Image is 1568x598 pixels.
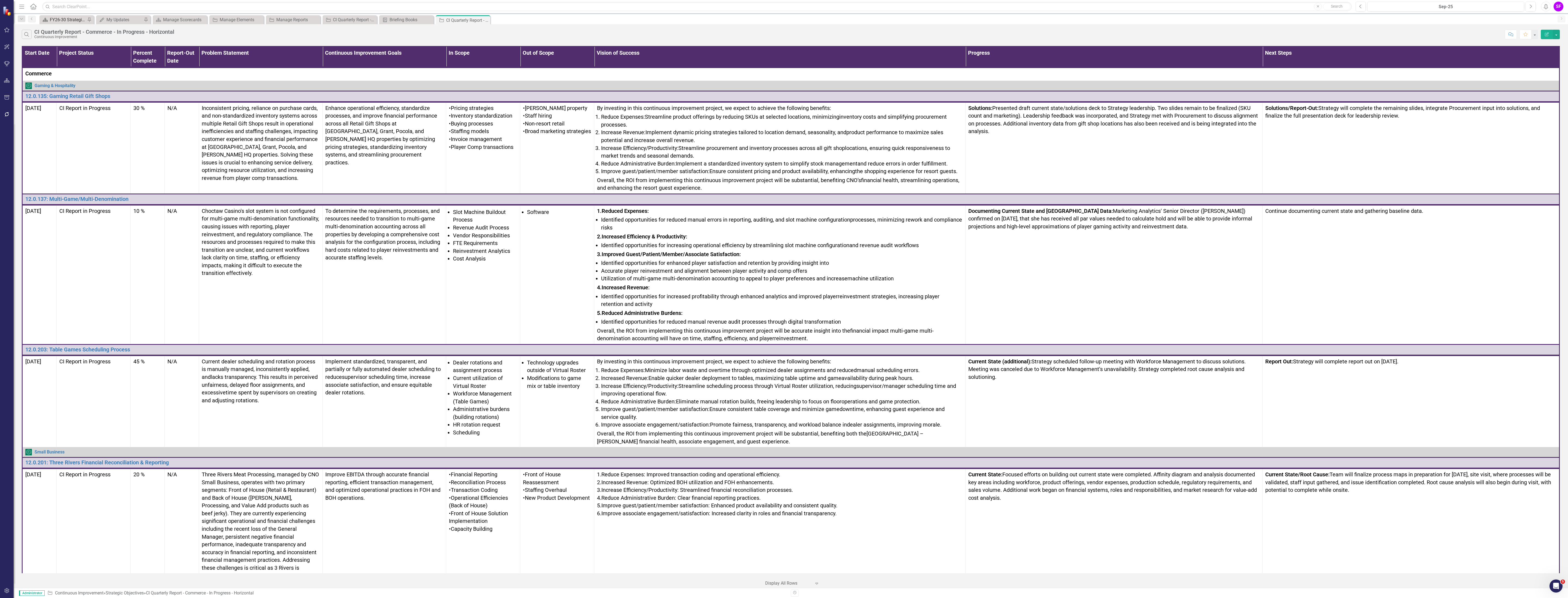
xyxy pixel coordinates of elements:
div: •Broad marketing strategies [523,127,591,135]
div: My Updates [106,16,142,23]
span: Identified opportunities for increased profitability through enhanced analytics and improved player [601,293,838,300]
span: [DATE] [25,208,41,214]
div: •Non-resort retail [523,120,591,128]
p: ​ [601,241,963,249]
li: Technology upgrades outside of Virtual Roster​ [527,359,591,374]
div: CI Quarterly Report - Commerce - In Progress - Horizontal [446,17,489,24]
td: Double-Click to Edit [199,102,323,194]
td: Double-Click to Edit [56,355,130,447]
a: Briefing Books [381,16,432,23]
td: Double-Click to Edit Right Click for Context Menu [22,458,1560,468]
p: Team will finalize process maps in preparation for [DATE], site visit, where processes will be va... [1265,471,1556,494]
div: 3.Increase Efficiency/Productivity: Streamlined financial reconciliation processes. [597,486,963,494]
td: Double-Click to Edit [446,355,520,447]
p: ​ [601,366,963,374]
td: Double-Click to Edit Right Click for Context Menu [22,344,1560,355]
strong: Solutions/Report-Out: [1265,105,1318,111]
button: Sep-25 [1367,2,1524,11]
li: Dealer rotations and assignment process​ [453,359,517,374]
div: •Front of House Solution Implementation [449,510,517,525]
span: Overall, the ROI from implementing this continuous improvement project will be substantial, benef... [597,430,866,437]
td: Double-Click to Edit [323,102,446,194]
strong: Report Out: [1265,358,1293,365]
td: Double-Click to Edit [594,205,965,344]
span: Improve guest/patient/member satisfaction: [601,406,709,412]
strong: ​ [597,284,650,291]
li: Cost Analysis [453,255,517,263]
p: ​ [597,233,963,241]
span: dealer assignments, improving morale. [847,421,941,428]
div: •New Product Development [523,494,591,502]
td: Double-Click to Edit [323,205,446,344]
div: •Inventory standardization [449,112,517,120]
li: Administrative burdens (building rotations) ​ [453,405,517,421]
span: [DATE] [25,471,41,478]
td: Double-Click to Edit [199,205,323,344]
img: Report [25,82,32,89]
div: •Player Comp transactions [449,143,517,151]
div: N/A [167,358,196,366]
span: Reduced Administrative Burdens: [602,310,682,316]
p: ​ [601,421,963,429]
span: Promote fairness, transparency, and workload balance in [710,421,847,428]
li: Scheduling ​ [453,429,517,437]
img: ClearPoint Strategy [2,6,13,16]
td: Double-Click to Edit [1262,205,1559,344]
td: Double-Click to Edit [22,355,57,447]
div: 30 % [133,104,162,112]
td: Double-Click to Edit [965,205,1262,344]
span: CI Report in Progress [59,471,111,478]
div: N/A [167,104,196,112]
span: 3. [597,251,602,257]
div: Continuous Improvement [34,35,174,39]
span: availability during peak hours. [841,375,913,381]
a: Strategic Objectives [106,590,144,596]
span: By investing in this continuous improvement project, we expect to achieve the following benefits: [597,105,831,111]
span: and reduce errors in order fulfillment. [857,160,948,167]
td: Double-Click to Edit [446,102,520,194]
strong: Solutions: [968,105,992,111]
p: Strategy will complete the remaining slides, integrate Procurement input into solutions, and fina... [1265,104,1556,120]
p: Enhance operational efficiency, standardize processes, and improve financial performance across a... [325,104,443,167]
img: Report [25,449,32,455]
div: N/A [167,207,196,215]
span: 1. [597,208,602,214]
span: Increased Efficiency & Productivity: [602,233,687,240]
span: time spent by supervisors on creating and adjusting rotations. [202,389,317,404]
div: •Staffing models [449,127,517,135]
div: Manage Reports [276,16,319,23]
td: Double-Click to Edit [594,355,965,447]
strong: Current State: [968,471,1002,478]
a: 12.0.135: Gaming Retail Gift Shops [25,93,1556,99]
td: Double-Click to Edit [165,355,199,447]
li: Workforce Management (Table Games) ​ [453,390,517,405]
td: Double-Click to Edit [965,355,1262,447]
span: Accurate player reinvestment and alignment between player activity and comp offers [601,268,807,274]
div: •Pricing strategies [449,104,517,112]
input: Search ClearPoint... [42,2,1352,11]
p: ​ [601,293,963,308]
td: Double-Click to Edit [199,355,323,447]
span: Increase Efficiency/Productivity: [601,383,678,389]
span: [DATE] [25,358,41,365]
p: Marketing Analytics' Senior Director ([PERSON_NAME]) confirmed on [DATE], that she has received a... [968,207,1260,231]
span: Reduce Expenses: [601,114,645,120]
span: Identified opportunities for enhanced player satisfaction and retention by providing insight into [601,260,829,266]
span: CI Report in Progress [59,358,111,365]
p: ​ [601,382,963,398]
span: Enable quicker dealer deployment to tables, maximizing table uptime and game [648,375,841,381]
td: Double-Click to Edit [22,68,1560,81]
div: •Capacity Building [449,525,517,533]
span: Implement dynamic pricing strategies tailored to location demand, seasonality, and [645,129,846,136]
td: Double-Click to Edit [130,102,165,194]
td: Double-Click to Edit [165,205,199,344]
span: the shopping experience for resort guests. [855,168,957,174]
div: •Staffing Overhaul [523,486,591,494]
div: 20 % [133,471,162,479]
div: Manage Scorecards [163,16,206,23]
div: •Transaction Coding [449,486,517,494]
p: ​ [601,259,963,267]
span: downtime, enhancing guest experience and service quality. [601,406,945,420]
div: •[PERSON_NAME] property [523,104,591,112]
button: SF [1554,2,1563,11]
